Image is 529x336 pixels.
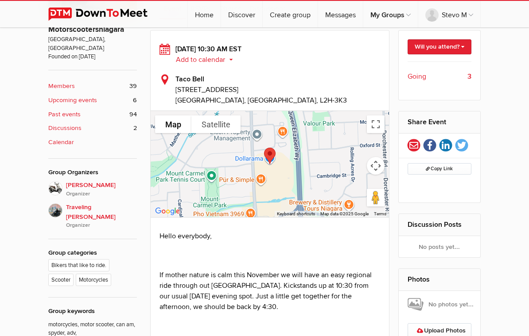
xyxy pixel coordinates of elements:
[408,297,474,312] span: No photos yet...
[48,53,137,61] span: Founded on [DATE]
[155,115,191,133] button: Show street map
[48,110,137,119] a: Past events 94
[48,95,137,105] a: Upcoming events 6
[48,181,137,198] a: [PERSON_NAME]Organizer
[367,115,385,133] button: Toggle fullscreen view
[48,110,81,119] b: Past events
[129,81,137,91] span: 39
[408,220,462,229] a: Discussion Posts
[159,270,380,312] p: If mother nature is calm this November we will have an easy regional ride through out [GEOGRAPHIC...
[48,81,75,91] b: Members
[48,137,74,147] b: Calendar
[318,1,363,27] a: Messages
[263,1,318,27] a: Create group
[408,111,472,133] h2: Share Event
[175,75,204,84] b: Taco Bell
[426,166,453,172] span: Copy Link
[408,163,472,175] button: Copy Link
[191,115,241,133] button: Show satellite imagery
[367,157,385,175] button: Map camera controls
[408,39,472,54] a: Will you attend?
[320,211,369,216] span: Map data ©2025 Google
[367,189,385,206] button: Drag Pegman onto the map to open Street View
[374,211,386,216] a: Terms (opens in new tab)
[48,168,137,177] div: Group Organizers
[48,25,124,34] a: Motorscootersniagara
[159,231,380,241] p: Hello everybody,
[48,123,137,133] a: Discussions 2
[48,123,82,133] b: Discussions
[467,71,471,82] b: 3
[48,203,62,218] img: Traveling Tim
[175,84,380,95] span: [STREET_ADDRESS]
[48,137,137,147] a: Calendar
[153,206,182,217] a: Open this area in Google Maps (opens a new window)
[48,35,137,53] span: [GEOGRAPHIC_DATA], [GEOGRAPHIC_DATA]
[188,1,221,27] a: Home
[129,110,137,119] span: 94
[66,190,137,198] i: Organizer
[277,211,315,217] button: Keyboard shortcuts
[408,275,430,284] a: Photos
[408,71,426,82] span: Going
[363,1,418,27] a: My Groups
[133,123,137,133] span: 2
[153,206,182,217] img: Google
[48,198,137,230] a: Traveling [PERSON_NAME]Organizer
[159,44,380,65] div: [DATE] 10:30 AM EST
[48,248,137,258] div: Group categories
[48,181,62,195] img: Dana
[418,1,480,27] a: Stevo M
[66,180,137,198] span: [PERSON_NAME]
[175,56,240,64] button: Add to calendar
[66,221,137,229] i: Organizer
[175,96,347,105] span: [GEOGRAPHIC_DATA], [GEOGRAPHIC_DATA], L2H-3K3
[399,236,481,257] div: No posts yet...
[48,95,97,105] b: Upcoming events
[221,1,262,27] a: Discover
[48,306,137,316] div: Group keywords
[48,81,137,91] a: Members 39
[66,202,137,230] span: Traveling [PERSON_NAME]
[133,95,137,105] span: 6
[48,8,161,21] img: DownToMeet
